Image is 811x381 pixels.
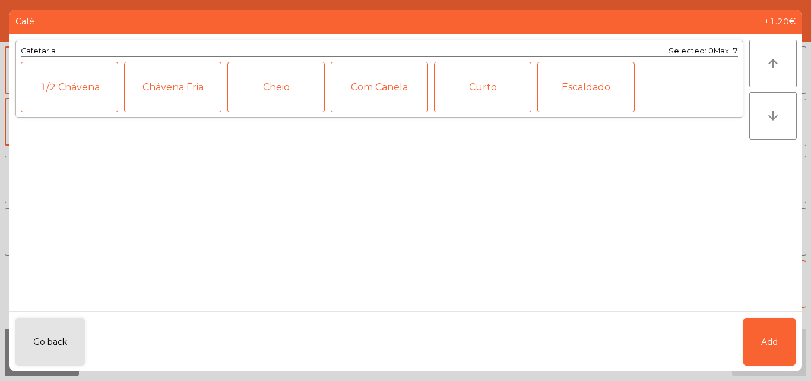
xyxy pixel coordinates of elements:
[749,40,797,87] button: arrow_upward
[766,109,780,123] i: arrow_downward
[21,62,118,112] div: 1/2 Chávena
[764,15,796,28] span: +1.20€
[227,62,325,112] div: Cheio
[714,46,738,55] span: Max: 7
[15,15,34,28] span: Café
[124,62,221,112] div: Chávena Fria
[669,46,714,55] span: Selected: 0
[331,62,428,112] div: Com Canela
[766,56,780,71] i: arrow_upward
[537,62,635,112] div: Escaldado
[21,45,56,56] div: Cafetaria
[743,318,796,366] button: Add
[761,336,778,348] span: Add
[434,62,531,112] div: Curto
[749,92,797,140] button: arrow_downward
[15,318,85,366] button: Go back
